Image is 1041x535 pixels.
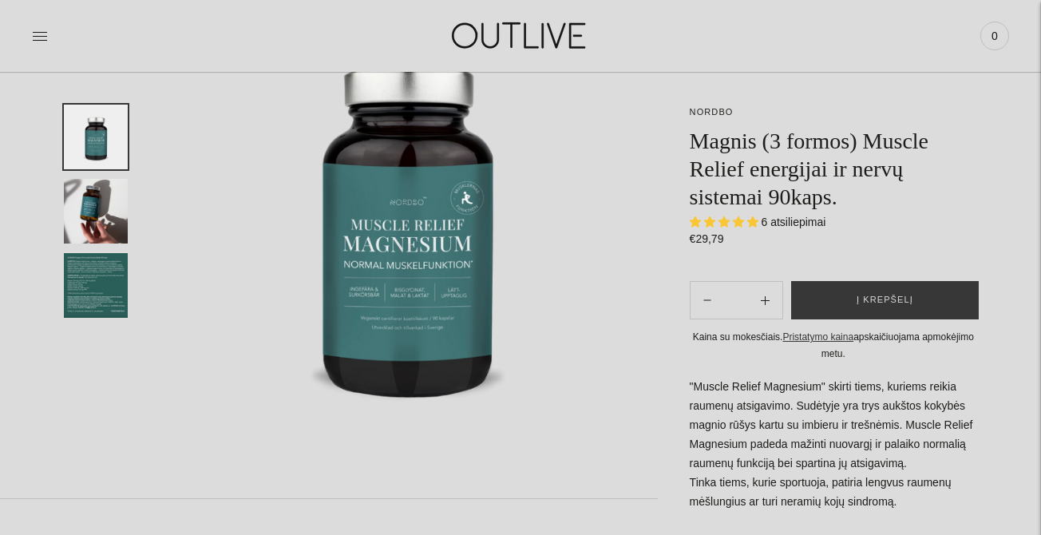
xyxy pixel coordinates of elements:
[64,179,128,244] button: Translation missing: en.general.accessibility.image_thumbail
[691,281,724,319] button: Add product quantity
[690,329,977,362] div: Kaina su mokesčiais. apskaičiuojama apmokėjimo metu.
[690,216,762,228] span: 5.00 stars
[690,378,977,512] p: "Muscle Relief Magnesium" skirti tiems, kuriems reikia raumenų atsigavimo. Sudėtyje yra trys aukš...
[64,253,128,318] button: Translation missing: en.general.accessibility.image_thumbail
[748,281,782,319] button: Subtract product quantity
[421,8,620,63] img: OUTLIVE
[690,232,724,245] span: €29,79
[857,292,913,308] span: Į krepšelį
[791,281,979,319] button: Į krepšelį
[782,331,853,343] a: Pristatymo kaina
[690,127,977,211] h1: Magnis (3 formos) Muscle Relief energijai ir nervų sistemai 90kaps.
[762,216,826,228] span: 6 atsiliepimai
[984,25,1006,47] span: 0
[724,289,748,312] input: Product quantity
[980,18,1009,53] a: 0
[64,105,128,169] button: Translation missing: en.general.accessibility.image_thumbail
[690,107,734,117] a: NORDBO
